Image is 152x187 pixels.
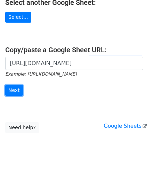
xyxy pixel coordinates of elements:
input: Paste your Google Sheet URL here [5,57,143,70]
iframe: Chat Widget [117,154,152,187]
h4: Copy/paste a Google Sheet URL: [5,46,147,54]
a: Google Sheets [104,123,147,129]
a: Select... [5,12,31,23]
input: Next [5,85,23,96]
small: Example: [URL][DOMAIN_NAME] [5,71,77,77]
a: Need help? [5,122,39,133]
